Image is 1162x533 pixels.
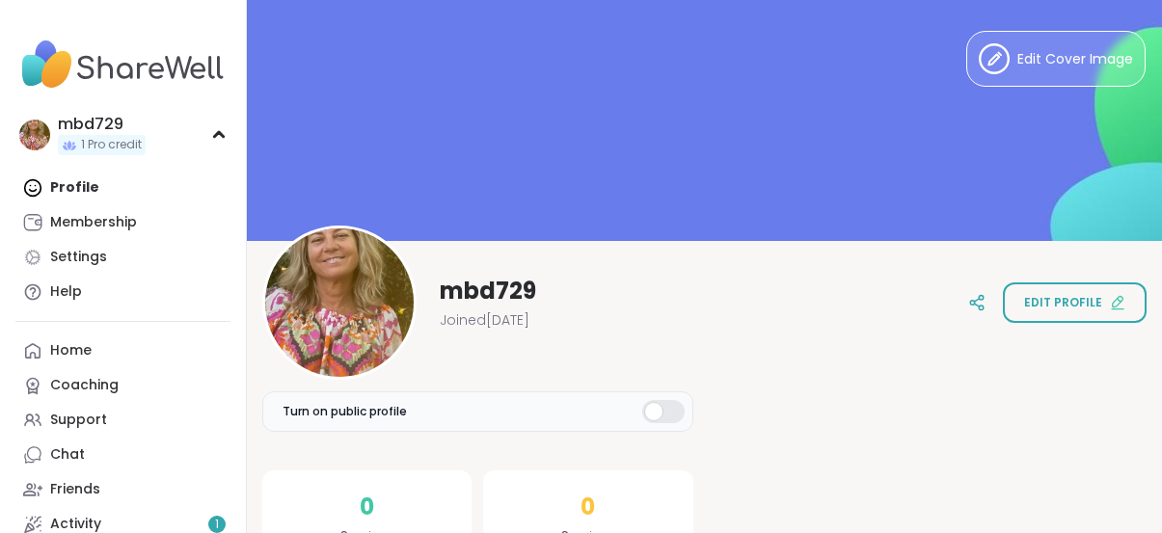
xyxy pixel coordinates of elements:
[581,490,595,524] span: 0
[15,403,230,438] a: Support
[50,248,107,267] div: Settings
[283,403,407,420] span: Turn on public profile
[15,472,230,507] a: Friends
[966,31,1146,87] button: Edit Cover Image
[15,275,230,309] a: Help
[15,438,230,472] a: Chat
[50,376,119,395] div: Coaching
[81,137,142,153] span: 1 Pro credit
[15,368,230,403] a: Coaching
[1024,294,1102,311] span: Edit profile
[50,411,107,430] div: Support
[440,310,529,330] span: Joined [DATE]
[50,213,137,232] div: Membership
[50,445,85,465] div: Chat
[15,31,230,98] img: ShareWell Nav Logo
[19,120,50,150] img: mbd729
[360,490,374,524] span: 0
[50,282,82,302] div: Help
[58,114,146,135] div: mbd729
[15,240,230,275] a: Settings
[15,205,230,240] a: Membership
[50,480,100,499] div: Friends
[1003,282,1147,323] button: Edit profile
[215,517,219,533] span: 1
[15,333,230,368] a: Home
[50,341,92,360] div: Home
[1017,49,1133,69] span: Edit Cover Image
[440,276,536,306] span: mbd729
[265,228,414,377] img: mbd729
